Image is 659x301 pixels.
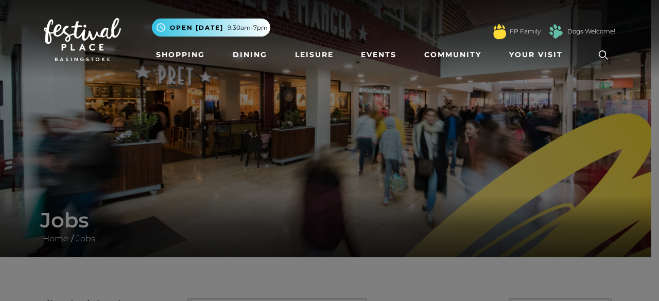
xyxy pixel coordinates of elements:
[228,23,268,32] span: 9.30am-7pm
[510,27,541,36] a: FP Family
[229,45,271,64] a: Dining
[420,45,485,64] a: Community
[509,49,563,60] span: Your Visit
[567,27,615,36] a: Dogs Welcome!
[291,45,338,64] a: Leisure
[152,45,209,64] a: Shopping
[170,23,223,32] span: Open [DATE]
[357,45,401,64] a: Events
[152,19,270,37] button: Open [DATE] 9.30am-7pm
[44,18,121,61] img: Festival Place Logo
[505,45,572,64] a: Your Visit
